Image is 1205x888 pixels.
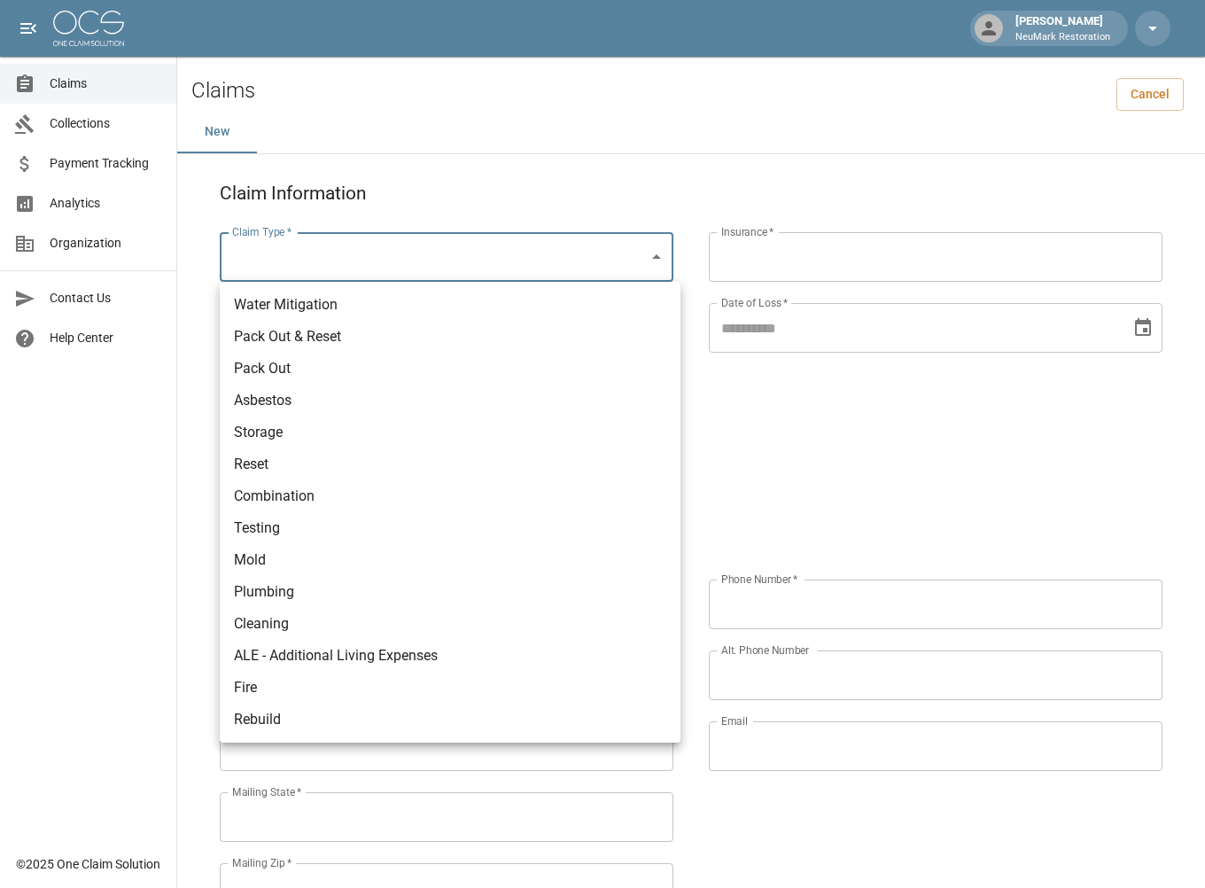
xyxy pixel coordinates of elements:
li: Rebuild [220,704,680,736]
li: Asbestos [220,385,680,417]
li: Cleaning [220,608,680,640]
li: Reset [220,448,680,480]
li: Pack Out [220,353,680,385]
li: Pack Out & Reset [220,321,680,353]
li: Water Mitigation [220,289,680,321]
li: Plumbing [220,576,680,608]
li: Storage [220,417,680,448]
li: Fire [220,672,680,704]
li: ALE - Additional Living Expenses [220,640,680,672]
li: Mold [220,544,680,576]
li: Combination [220,480,680,512]
li: Testing [220,512,680,544]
